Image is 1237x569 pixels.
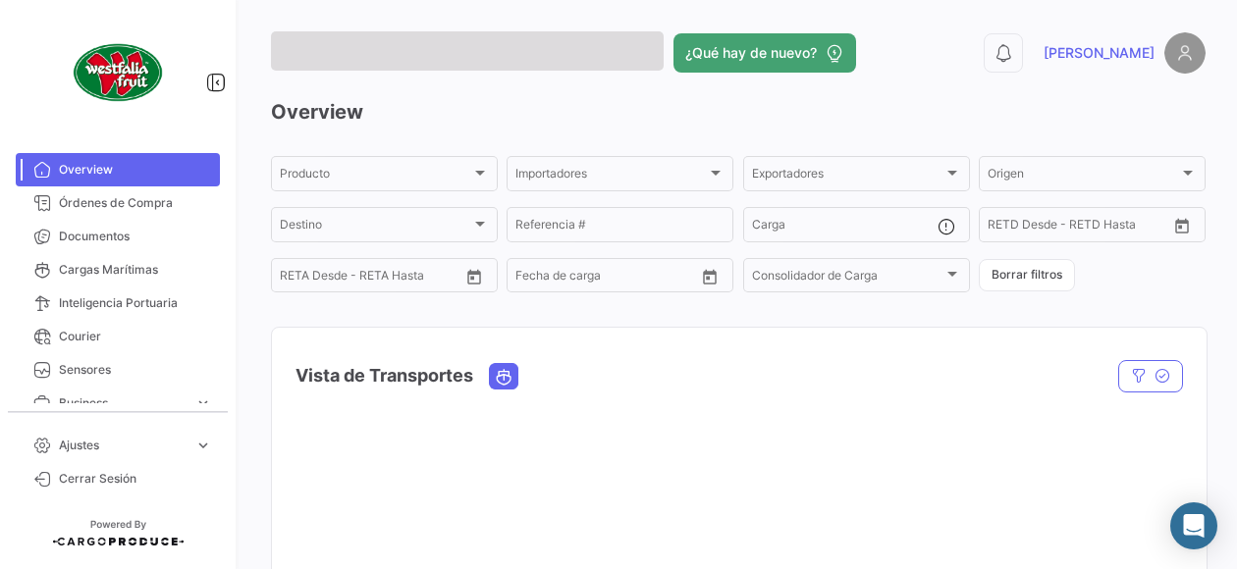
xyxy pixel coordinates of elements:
a: Documentos [16,220,220,253]
h3: Overview [271,98,1206,126]
span: Ajustes [59,437,187,454]
a: Courier [16,320,220,353]
span: Órdenes de Compra [59,194,212,212]
div: Abrir Intercom Messenger [1170,502,1217,549]
span: expand_more [194,394,212,412]
span: [PERSON_NAME] [1044,43,1155,63]
a: Cargas Marítimas [16,253,220,286]
span: Cerrar Sesión [59,470,212,488]
a: Overview [16,153,220,186]
input: Hasta [329,272,414,285]
span: Origen [988,170,1179,183]
button: Open calendar [459,262,489,291]
span: Producto [280,170,471,183]
button: Ocean [490,364,517,388]
span: expand_more [194,437,212,454]
span: Inteligencia Portuaria [59,294,212,312]
input: Desde [988,221,1023,234]
span: Cargas Marítimas [59,261,212,279]
input: Desde [515,272,551,285]
input: Desde [280,272,315,285]
img: client-50.png [69,24,167,122]
button: ¿Qué hay de nuevo? [673,33,856,73]
span: Documentos [59,228,212,245]
span: Sensores [59,361,212,379]
img: placeholder-user.png [1164,32,1206,74]
button: Open calendar [695,262,725,291]
span: Overview [59,161,212,179]
button: Borrar filtros [979,259,1075,291]
span: Consolidador de Carga [752,272,943,285]
span: Business [59,394,187,412]
span: ¿Qué hay de nuevo? [685,43,817,63]
input: Hasta [1037,221,1122,234]
a: Sensores [16,353,220,387]
h4: Vista de Transportes [296,362,473,389]
a: Inteligencia Portuaria [16,286,220,320]
span: Exportadores [752,170,943,183]
span: Importadores [515,170,707,183]
input: Hasta [565,272,650,285]
a: Órdenes de Compra [16,186,220,220]
span: Courier [59,328,212,345]
span: Destino [280,221,471,234]
button: Open calendar [1167,211,1197,240]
